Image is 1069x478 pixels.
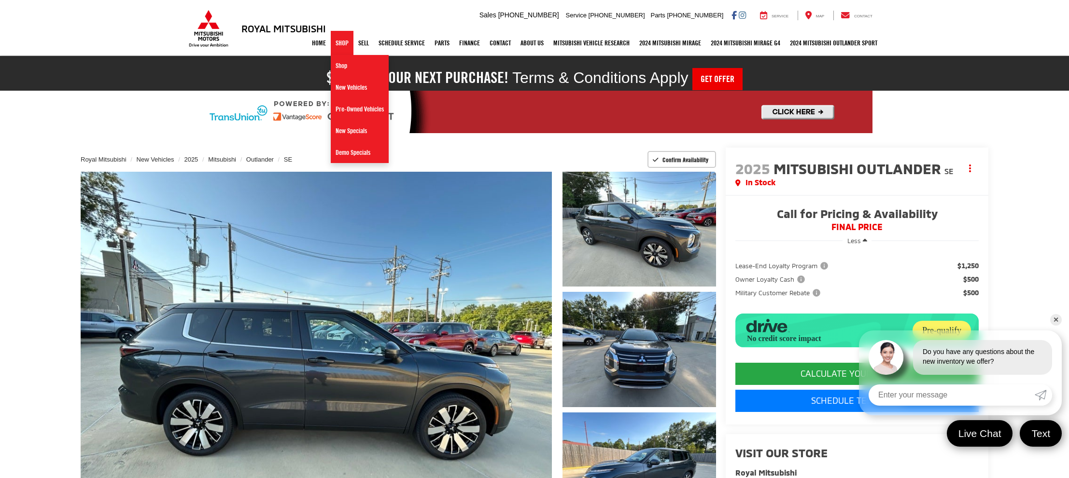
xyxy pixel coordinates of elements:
[563,172,716,287] a: Expand Photo 1
[847,237,861,245] span: Less
[667,12,723,19] span: [PHONE_NUMBER]
[430,31,454,55] a: Parts: Opens in a new tab
[331,120,389,142] a: New Specials
[241,23,326,34] h3: Royal Mitsubishi
[735,274,807,284] span: Owner Loyalty Cash
[197,91,872,133] img: Quick2Credit
[735,160,770,177] span: 2025
[331,31,353,55] a: Shop
[566,12,587,19] span: Service
[187,10,230,47] img: Mitsubishi
[739,11,746,19] a: Instagram: Click to visit our Instagram page
[331,77,389,98] a: New Vehicles
[869,340,903,375] img: Agent profile photo
[81,156,127,163] a: Royal Mitsubishi
[1035,384,1052,406] a: Submit
[331,142,389,163] a: Demo Specials
[1027,427,1055,440] span: Text
[735,288,824,298] button: Military Customer Rebate
[785,31,882,55] a: 2024 Mitsubishi Outlander SPORT
[963,274,979,284] span: $500
[479,11,496,19] span: Sales
[816,14,824,18] span: Map
[563,292,716,407] a: Expand Photo 2
[854,14,872,18] span: Contact
[516,31,549,55] a: About Us
[735,363,979,385] : CALCULATE YOUR PAYMENT
[735,261,830,271] span: Lease-End Loyalty Program
[735,288,822,298] span: Military Customer Rebate
[208,156,236,163] a: Mitsubishi
[561,291,717,409] img: 2025 Mitsubishi Outlander SE
[735,261,831,271] button: Lease-End Loyalty Program
[798,11,831,20] a: Map
[137,156,174,163] a: New Vehicles
[706,31,785,55] a: 2024 Mitsubishi Mirage G4
[944,166,954,176] span: SE
[963,288,979,298] span: $500
[650,12,665,19] span: Parts
[1020,420,1062,447] a: Text
[561,170,717,288] img: 2025 Mitsubishi Outlander SE
[549,31,634,55] a: Mitsubishi Vehicle Research
[735,274,808,284] button: Owner Loyalty Cash
[353,31,374,55] a: Sell
[647,151,717,168] button: Confirm Availability
[735,447,979,459] h2: Visit our Store
[731,11,737,19] a: Facebook: Click to visit our Facebook page
[485,31,516,55] a: Contact
[589,12,645,19] span: [PHONE_NUMBER]
[246,156,274,163] a: Outlander
[735,208,979,222] span: Call for Pricing & Availability
[307,31,331,55] a: Home
[913,340,1052,375] div: Do you have any questions about the new inventory we offer?
[662,156,708,164] span: Confirm Availability
[331,55,389,77] a: Shop
[947,420,1013,447] a: Live Chat
[326,71,508,84] h2: $500 off your next purchase!
[774,160,944,177] span: Mitsubishi Outlander
[331,98,389,120] a: Pre-Owned Vehicles
[833,11,880,20] a: Contact
[962,160,979,177] button: Actions
[735,222,979,232] span: FINAL PRICE
[498,11,559,19] span: [PHONE_NUMBER]
[753,11,796,20] a: Service
[957,261,979,271] span: $1,250
[184,156,198,163] a: 2025
[843,232,872,249] button: Less
[869,384,1035,406] input: Enter your message
[745,177,775,188] span: In Stock
[772,14,788,18] span: Service
[454,31,485,55] a: Finance
[954,427,1006,440] span: Live Chat
[284,156,292,163] a: SE
[692,68,743,90] a: Get Offer
[735,468,797,477] strong: Royal Mitsubishi
[374,31,430,55] a: Schedule Service: Opens in a new tab
[969,164,971,172] span: dropdown dots
[634,31,706,55] a: 2024 Mitsubishi Mirage
[512,69,689,86] span: Terms & Conditions Apply
[735,390,979,412] a: Schedule Test Drive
